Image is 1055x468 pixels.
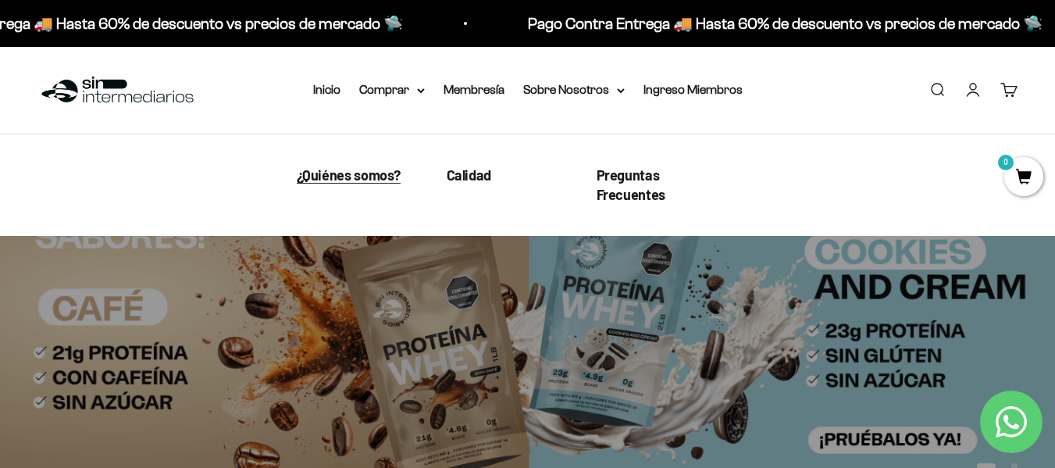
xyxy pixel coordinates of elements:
[447,166,491,185] a: Calidad
[297,166,401,184] span: ¿Quiénes somos?
[444,83,504,96] a: Membresía
[447,166,491,184] span: Calidad
[513,11,1028,36] p: Pago Contra Entrega 🚚 Hasta 60% de descuento vs precios de mercado 🛸
[597,166,722,205] a: Preguntas Frecuentes
[643,83,743,96] a: Ingreso Miembros
[359,80,425,100] summary: Comprar
[313,83,340,96] a: Inicio
[297,166,401,185] a: ¿Quiénes somos?
[1004,170,1043,187] a: 0
[523,80,625,100] summary: Sobre Nosotros
[597,166,665,203] span: Preguntas Frecuentes
[996,153,1015,172] mark: 0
